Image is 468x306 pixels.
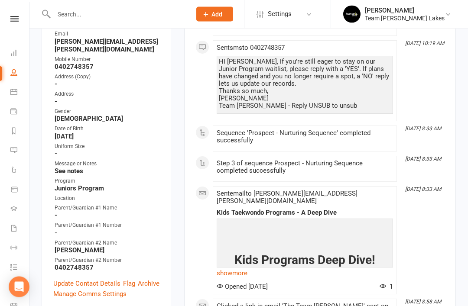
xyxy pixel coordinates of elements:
[55,150,159,158] strong: -
[55,63,159,71] strong: 0402748357
[217,190,357,205] span: Sent email to [PERSON_NAME][EMAIL_ADDRESS][PERSON_NAME][DOMAIN_NAME]
[55,90,159,99] div: Address
[10,83,30,103] a: Calendar
[234,253,375,267] b: Kids Programs Deep Dive!
[55,229,159,237] strong: -
[55,264,159,272] strong: 0402748357
[343,6,361,23] img: thumb_image1603260965.png
[55,143,159,151] div: Uniform Size
[55,133,159,141] strong: [DATE]
[217,44,285,52] span: Sent sms to 0402748357
[217,209,393,217] div: Kids Taekwondo Programs - A Deep Dive
[55,73,159,81] div: Address (Copy)
[365,6,445,14] div: [PERSON_NAME]
[55,81,159,88] strong: -
[55,56,159,64] div: Mobile Number
[219,58,391,110] div: Hi [PERSON_NAME], if you're still eager to stay on our Junior Program waitlist, please reply with...
[123,279,135,289] a: Flag
[217,130,393,145] div: Sequence 'Prospect - Nurturing Sequence' completed successfully
[55,204,159,213] div: Parent/Guardian #1 Name
[55,222,159,230] div: Parent/Guardian #1 Number
[9,277,29,297] div: Open Intercom Messenger
[53,289,127,300] a: Manage Comms Settings
[196,7,233,22] button: Add
[217,267,393,280] a: show more
[138,279,159,289] a: Archive
[10,64,30,83] a: People
[55,185,159,193] strong: Juniors Program
[10,122,30,142] a: Reports
[365,14,445,22] div: Team [PERSON_NAME] Lakes
[55,98,159,106] strong: -
[405,41,444,47] i: [DATE] 10:19 AM
[55,108,159,116] div: Gender
[55,167,159,175] strong: See notes
[55,195,159,203] div: Location
[55,212,159,219] strong: -
[55,177,159,186] div: Program
[53,279,120,289] a: Update Contact Details
[51,8,185,20] input: Search...
[405,126,441,132] i: [DATE] 8:33 AM
[405,156,441,162] i: [DATE] 8:33 AM
[55,30,159,39] div: Email
[217,160,393,175] div: Step 3 of sequence Prospect - Nurturing Sequence completed successfully
[380,283,393,291] span: 1
[10,180,30,200] a: Product Sales
[55,247,159,254] strong: [PERSON_NAME]
[10,44,30,64] a: Dashboard
[10,103,30,122] a: Payments
[55,160,159,168] div: Message or Notes
[405,187,441,193] i: [DATE] 8:33 AM
[55,239,159,248] div: Parent/Guardian #2 Name
[211,11,222,18] span: Add
[217,283,268,291] span: Opened [DATE]
[55,257,159,265] div: Parent/Guardian #2 Number
[268,4,292,24] span: Settings
[55,38,159,54] strong: [PERSON_NAME][EMAIL_ADDRESS][PERSON_NAME][DOMAIN_NAME]
[55,115,159,123] strong: [DEMOGRAPHIC_DATA]
[55,125,159,133] div: Date of Birth
[405,299,441,305] i: [DATE] 8:58 AM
